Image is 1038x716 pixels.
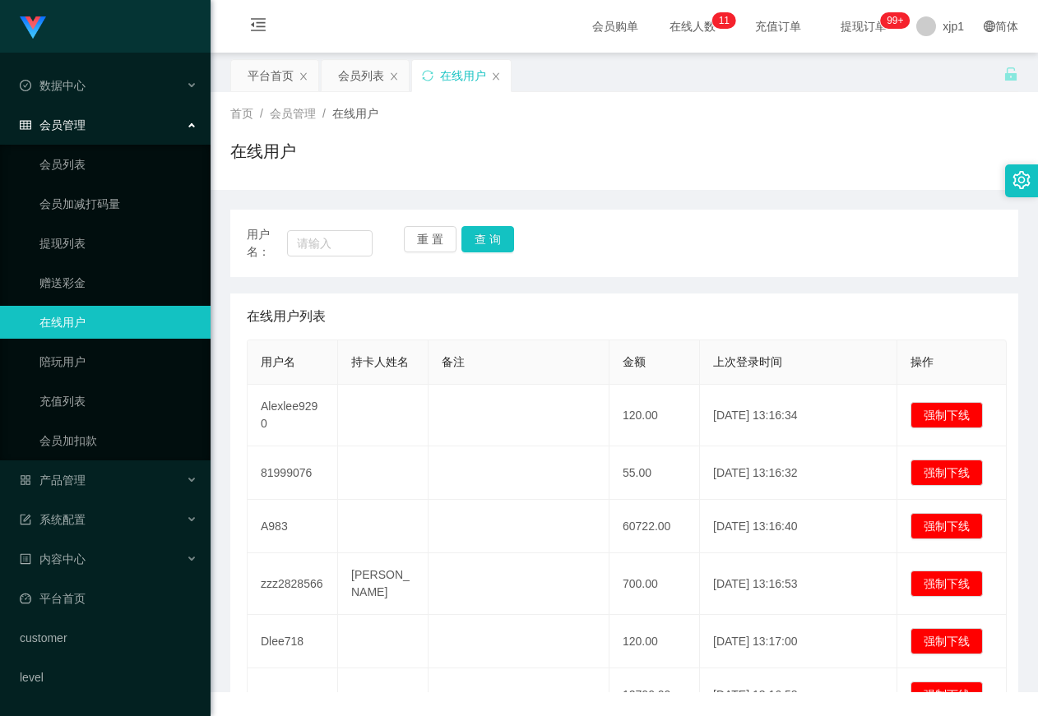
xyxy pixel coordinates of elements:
[700,500,897,553] td: [DATE] 13:16:40
[39,424,197,457] a: 会员加扣款
[20,118,86,132] span: 会员管理
[248,500,338,553] td: A983
[260,107,263,120] span: /
[20,513,86,526] span: 系统配置
[911,355,934,368] span: 操作
[248,60,294,91] div: 平台首页
[712,12,736,29] sup: 11
[404,226,456,252] button: 重 置
[248,385,338,446] td: Alexlee9290
[911,513,983,539] button: 强制下线
[1003,67,1018,81] i: 图标: unlock
[440,60,486,91] div: 在线用户
[338,60,384,91] div: 会员列表
[700,446,897,500] td: [DATE] 13:16:32
[247,307,326,326] span: 在线用户列表
[230,139,296,164] h1: 在线用户
[20,553,31,565] i: 图标: profile
[20,621,197,654] a: customer
[700,385,897,446] td: [DATE] 13:16:34
[724,12,730,29] p: 1
[700,615,897,668] td: [DATE] 13:17:00
[911,681,983,708] button: 强制下线
[299,72,308,81] i: 图标: close
[20,79,86,92] span: 数据中心
[389,72,399,81] i: 图标: close
[39,345,197,378] a: 陪玩用户
[609,553,700,615] td: 700.00
[491,72,501,81] i: 图标: close
[623,355,646,368] span: 金额
[39,385,197,418] a: 充值列表
[713,355,782,368] span: 上次登录时间
[609,446,700,500] td: 55.00
[609,500,700,553] td: 60722.00
[20,661,197,694] a: level
[422,70,433,81] i: 图标: sync
[248,615,338,668] td: Dlee718
[351,355,409,368] span: 持卡人姓名
[20,474,31,486] i: 图标: appstore-o
[248,553,338,615] td: zzz2828566
[832,21,895,32] span: 提现订单
[20,80,31,91] i: 图标: check-circle-o
[20,582,197,615] a: 图标: dashboard平台首页
[911,628,983,654] button: 强制下线
[1013,171,1031,189] i: 图标: setting
[20,119,31,131] i: 图标: table
[20,514,31,525] i: 图标: form
[461,226,514,252] button: 查 询
[39,227,197,260] a: 提现列表
[39,187,197,220] a: 会员加减打码量
[230,1,286,53] i: 图标: menu-fold
[230,107,253,120] span: 首页
[609,615,700,668] td: 120.00
[322,107,326,120] span: /
[442,355,465,368] span: 备注
[39,266,197,299] a: 赠送彩金
[609,385,700,446] td: 120.00
[224,655,1025,672] div: 2021
[20,16,46,39] img: logo.9652507e.png
[338,553,429,615] td: [PERSON_NAME]
[39,148,197,181] a: 会员列表
[20,552,86,566] span: 内容中心
[248,446,338,500] td: 81999076
[911,460,983,486] button: 强制下线
[700,553,897,615] td: [DATE] 13:16:53
[20,473,86,487] span: 产品管理
[247,226,287,261] span: 用户名：
[880,12,910,29] sup: 238
[261,355,295,368] span: 用户名
[270,107,316,120] span: 会员管理
[39,306,197,339] a: 在线用户
[332,107,378,120] span: 在线用户
[747,21,809,32] span: 充值订单
[984,21,995,32] i: 图标: global
[661,21,724,32] span: 在线人数
[719,12,725,29] p: 1
[911,402,983,428] button: 强制下线
[287,230,373,256] input: 请输入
